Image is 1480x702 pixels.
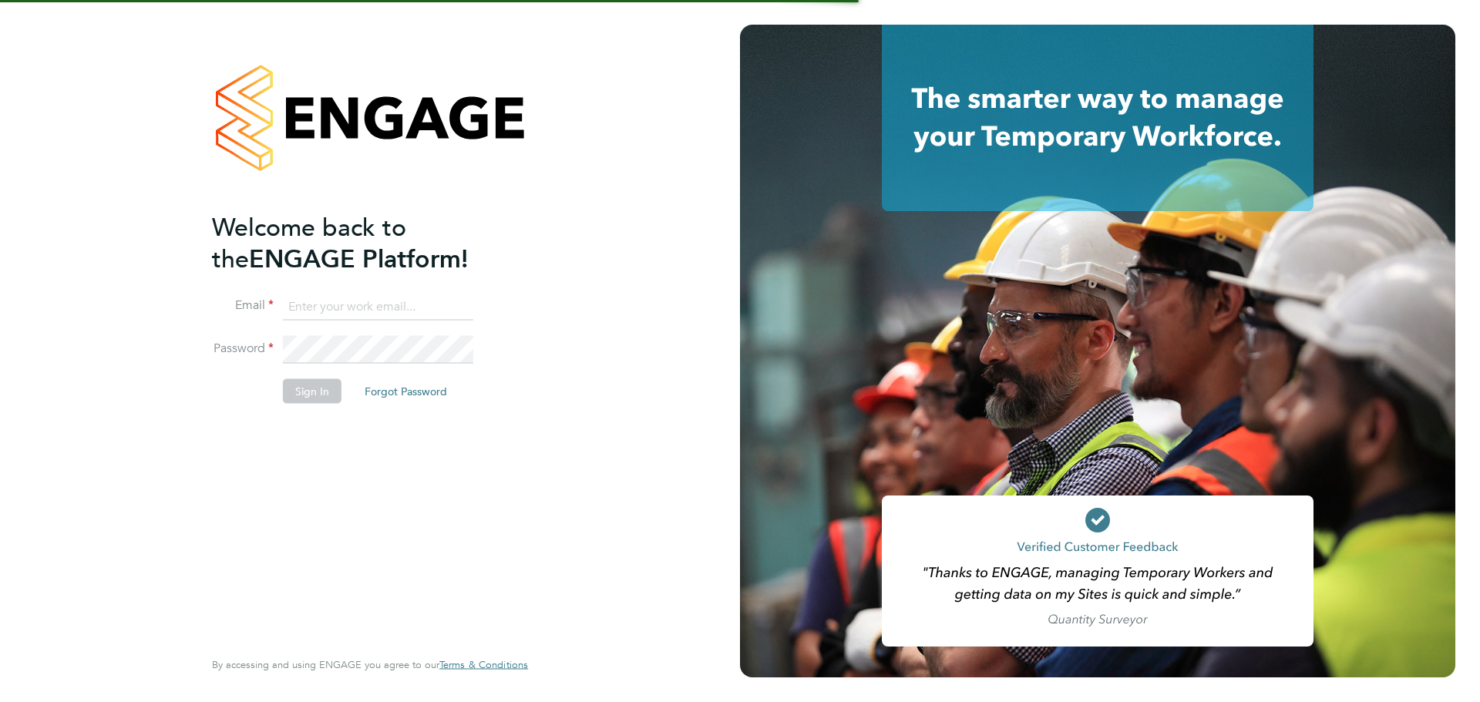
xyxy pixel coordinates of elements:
span: Welcome back to the [212,212,406,274]
span: By accessing and using ENGAGE you agree to our [212,658,528,671]
button: Sign In [283,379,341,404]
h2: ENGAGE Platform! [212,211,513,274]
label: Password [212,341,274,357]
button: Forgot Password [352,379,459,404]
label: Email [212,297,274,314]
input: Enter your work email... [283,293,473,321]
a: Terms & Conditions [439,659,528,671]
span: Terms & Conditions [439,658,528,671]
